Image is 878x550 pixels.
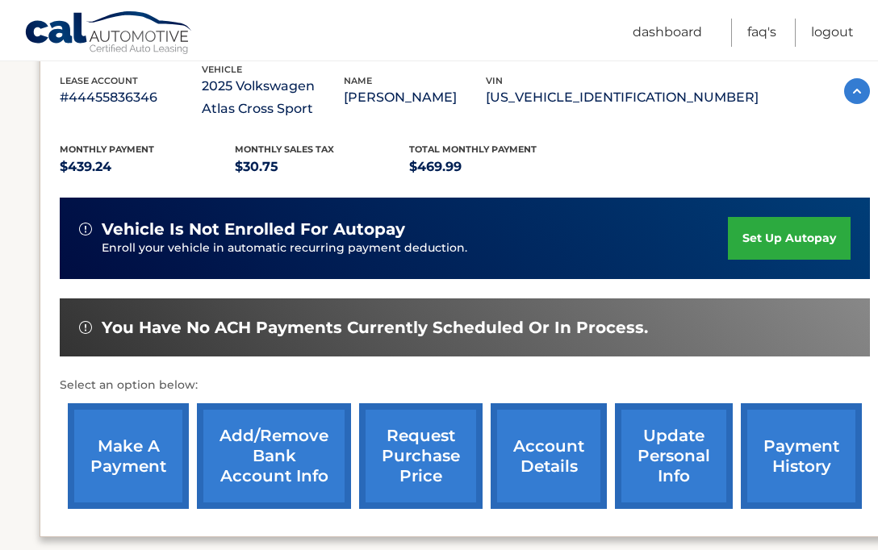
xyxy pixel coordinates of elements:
[197,403,351,509] a: Add/Remove bank account info
[633,19,702,47] a: Dashboard
[202,75,344,120] p: 2025 Volkswagen Atlas Cross Sport
[235,156,410,178] p: $30.75
[60,376,870,395] p: Select an option below:
[24,10,194,57] a: Cal Automotive
[486,86,759,109] p: [US_VEHICLE_IDENTIFICATION_NUMBER]
[102,240,728,257] p: Enroll your vehicle in automatic recurring payment deduction.
[359,403,483,509] a: request purchase price
[844,78,870,104] img: accordion-active.svg
[344,75,372,86] span: name
[728,217,851,260] a: set up autopay
[491,403,607,509] a: account details
[811,19,854,47] a: Logout
[486,75,503,86] span: vin
[235,144,334,155] span: Monthly sales Tax
[68,403,189,509] a: make a payment
[60,156,235,178] p: $439.24
[409,156,584,178] p: $469.99
[60,86,202,109] p: #44455836346
[102,219,405,240] span: vehicle is not enrolled for autopay
[615,403,733,509] a: update personal info
[202,64,242,75] span: vehicle
[60,144,154,155] span: Monthly Payment
[747,19,776,47] a: FAQ's
[102,318,648,338] span: You have no ACH payments currently scheduled or in process.
[79,223,92,235] img: alert-white.svg
[344,86,486,109] p: [PERSON_NAME]
[409,144,537,155] span: Total Monthly Payment
[60,75,138,86] span: lease account
[741,403,862,509] a: payment history
[79,321,92,334] img: alert-white.svg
